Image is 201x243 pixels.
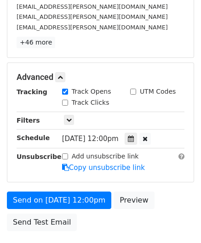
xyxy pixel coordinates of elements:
[72,87,111,96] label: Track Opens
[7,192,111,209] a: Send on [DATE] 12:00pm
[17,37,55,48] a: +46 more
[62,164,145,172] a: Copy unsubscribe link
[72,152,139,161] label: Add unsubscribe link
[62,135,119,143] span: [DATE] 12:00pm
[155,199,201,243] iframe: Chat Widget
[17,153,62,160] strong: Unsubscribe
[7,214,77,231] a: Send Test Email
[72,98,109,107] label: Track Clicks
[17,24,168,31] small: [EMAIL_ADDRESS][PERSON_NAME][DOMAIN_NAME]
[140,87,176,96] label: UTM Codes
[17,13,168,20] small: [EMAIL_ADDRESS][PERSON_NAME][DOMAIN_NAME]
[17,88,47,96] strong: Tracking
[17,134,50,141] strong: Schedule
[17,72,184,82] h5: Advanced
[114,192,154,209] a: Preview
[17,117,40,124] strong: Filters
[17,3,168,10] small: [EMAIL_ADDRESS][PERSON_NAME][DOMAIN_NAME]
